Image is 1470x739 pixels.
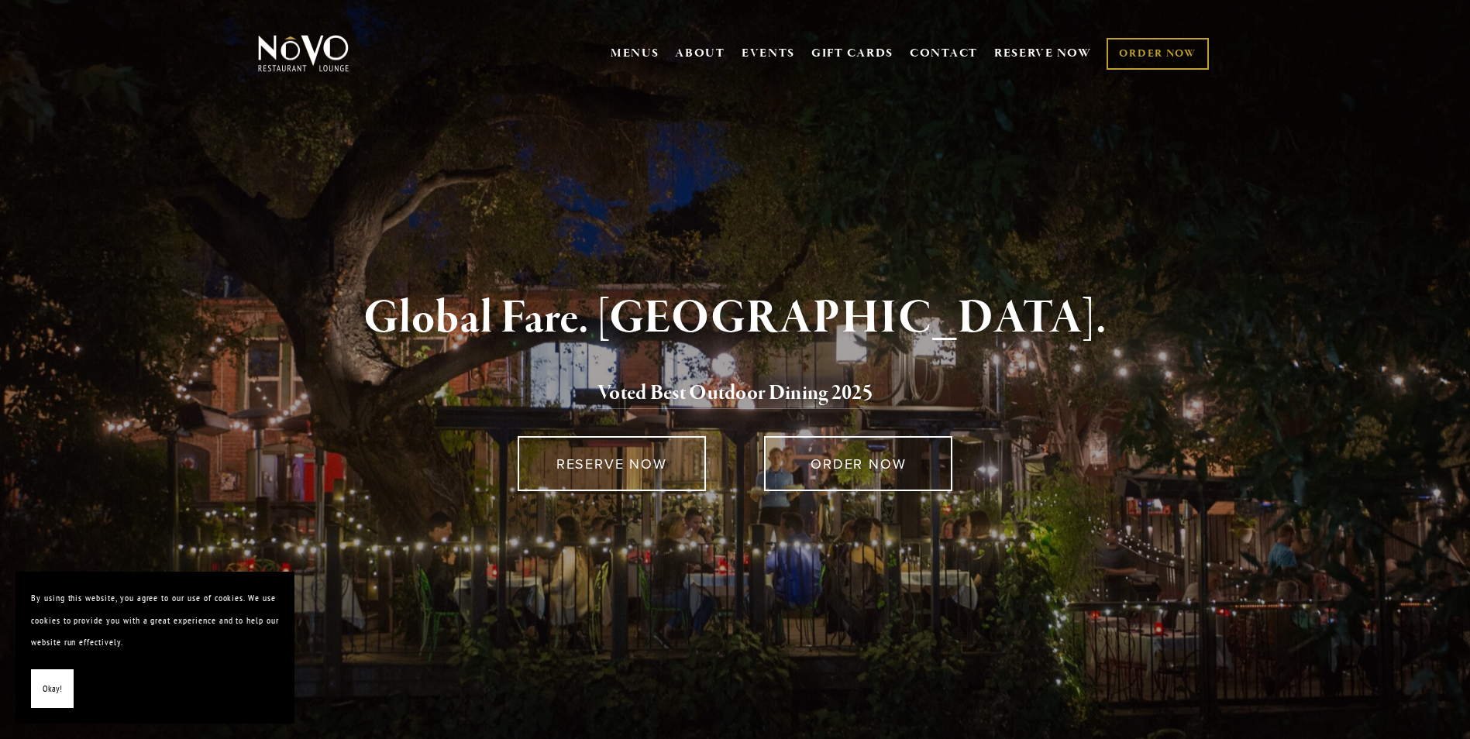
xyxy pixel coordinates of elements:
a: ABOUT [675,46,725,61]
a: RESERVE NOW [994,39,1092,68]
a: ORDER NOW [1107,38,1208,70]
a: MENUS [611,46,659,61]
strong: Global Fare. [GEOGRAPHIC_DATA]. [363,289,1107,348]
a: RESERVE NOW [518,436,706,491]
button: Okay! [31,669,74,709]
a: GIFT CARDS [811,39,893,68]
a: Voted Best Outdoor Dining 202 [597,380,862,409]
a: ORDER NOW [764,436,952,491]
section: Cookie banner [15,572,294,724]
img: Novo Restaurant &amp; Lounge [255,34,352,73]
a: EVENTS [742,46,795,61]
a: CONTACT [910,39,978,68]
h2: 5 [284,377,1187,410]
p: By using this website, you agree to our use of cookies. We use cookies to provide you with a grea... [31,587,279,654]
span: Okay! [43,678,62,700]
